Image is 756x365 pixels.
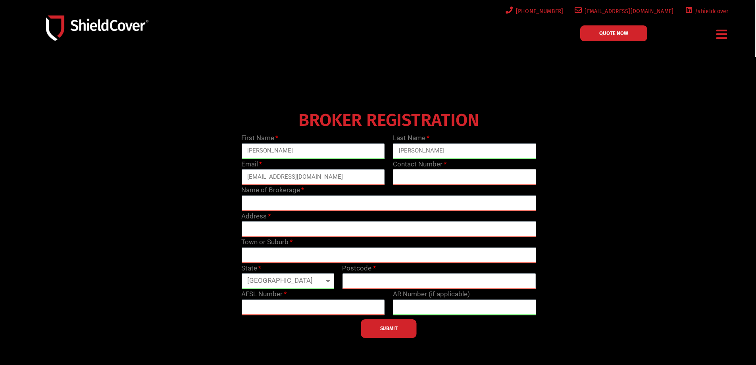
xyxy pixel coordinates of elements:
[580,25,647,41] a: QUOTE NOW
[714,25,731,44] div: Menu Toggle
[393,159,446,170] label: Contact Number
[573,6,674,16] a: [EMAIL_ADDRESS][DOMAIN_NAME]
[683,6,729,16] a: /shieldcover
[241,133,278,143] label: First Name
[504,6,564,16] a: [PHONE_NUMBER]
[513,6,564,16] span: [PHONE_NUMBER]
[599,31,628,36] span: QUOTE NOW
[393,133,429,143] label: Last Name
[342,263,375,274] label: Postcode
[241,263,261,274] label: State
[380,328,398,329] span: SUBMIT
[241,211,271,222] label: Address
[241,185,304,195] label: Name of Brokerage
[241,159,262,170] label: Email
[241,237,292,247] label: Town or Suburb
[241,289,287,299] label: AFSL Number
[393,289,470,299] label: AR Number (if applicable)
[361,319,417,338] button: SUBMIT
[46,15,148,41] img: Shield-Cover-Underwriting-Australia-logo-full
[582,6,673,16] span: [EMAIL_ADDRESS][DOMAIN_NAME]
[237,116,540,125] h4: BROKER REGISTRATION
[692,6,729,16] span: /shieldcover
